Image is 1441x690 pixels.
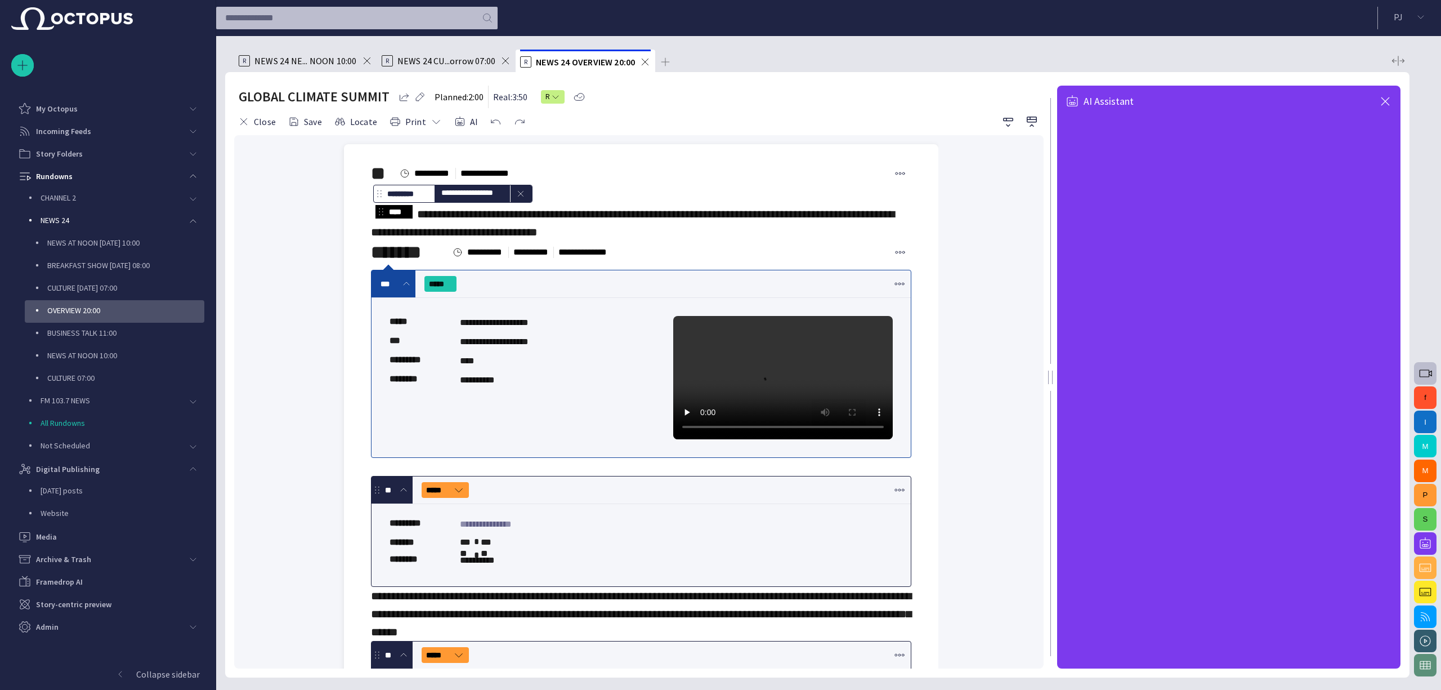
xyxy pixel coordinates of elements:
[36,531,57,542] p: Media
[41,508,204,519] p: Website
[239,88,390,106] h2: GLOBAL CLIMATE SUMMIT
[11,526,204,548] div: Media
[18,503,204,526] div: Website
[36,576,83,587] p: Framedrop AI
[36,621,59,633] p: Admin
[450,112,482,132] button: AI
[11,97,204,638] ul: main menu
[435,90,484,104] p: Planned: 2:00
[1084,96,1134,106] span: AI Assistant
[47,282,204,293] p: CULTURE [DATE] 07:00
[47,327,204,339] p: BUSINESS TALK 11:00
[330,112,381,132] button: Locate
[41,417,204,429] p: All Rundowns
[136,667,200,681] p: Collapse sidebar
[41,395,182,406] p: FM 103.7 NEWS
[234,112,280,132] button: Close
[25,233,204,255] div: NEWS AT NOON [DATE] 10:00
[516,50,655,72] div: RNEWS 24 OVERVIEW 20:00
[545,91,551,103] span: R
[234,50,377,72] div: RNEWS 24 NE... NOON 10:00
[36,103,78,114] p: My Octopus
[41,192,182,203] p: CHANNEL 2
[11,593,204,616] div: Story-centric preview
[25,300,204,323] div: OVERVIEW 20:00
[18,480,204,503] div: [DATE] posts
[1414,508,1436,531] button: S
[47,350,204,361] p: NEWS AT NOON 10:00
[520,56,531,68] p: R
[1414,386,1436,409] button: f
[41,215,182,226] p: NEWS 24
[25,323,204,345] div: BUSINESS TALK 11:00
[11,571,204,593] div: Framedrop AI
[1414,435,1436,457] button: M
[11,7,133,30] img: Octopus News Room
[386,112,446,132] button: Print
[36,464,100,475] p: Digital Publishing
[11,663,204,685] button: Collapse sidebar
[1057,117,1400,669] iframe: AI Assistant
[36,126,91,137] p: Incoming Feeds
[1385,7,1434,27] button: PJ
[1414,460,1436,482] button: M
[541,87,565,107] button: R
[284,112,326,132] button: Save
[36,171,73,182] p: Rundowns
[382,55,393,66] p: R
[47,237,204,248] p: NEWS AT NOON [DATE] 10:00
[36,554,91,565] p: Archive & Trash
[25,368,204,390] div: CULTURE 07:00
[397,55,496,66] span: NEWS 24 CU...orrow 07:00
[18,413,204,435] div: All Rundowns
[493,90,527,104] p: Real: 3:50
[254,55,357,66] span: NEWS 24 NE... NOON 10:00
[1414,411,1436,433] button: I
[47,305,204,316] p: OVERVIEW 20:00
[25,278,204,300] div: CULTURE [DATE] 07:00
[239,55,250,66] p: R
[36,599,111,610] p: Story-centric preview
[377,50,516,72] div: RNEWS 24 CU...orrow 07:00
[25,255,204,278] div: BREAKFAST SHOW [DATE] 08:00
[36,148,83,159] p: Story Folders
[25,345,204,368] div: NEWS AT NOON 10:00
[536,56,635,68] span: NEWS 24 OVERVIEW 20:00
[47,260,204,271] p: BREAKFAST SHOW [DATE] 08:00
[41,485,204,496] p: [DATE] posts
[1394,10,1403,24] p: P J
[1414,484,1436,506] button: P
[41,440,182,451] p: Not Scheduled
[47,372,204,384] p: CULTURE 07:00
